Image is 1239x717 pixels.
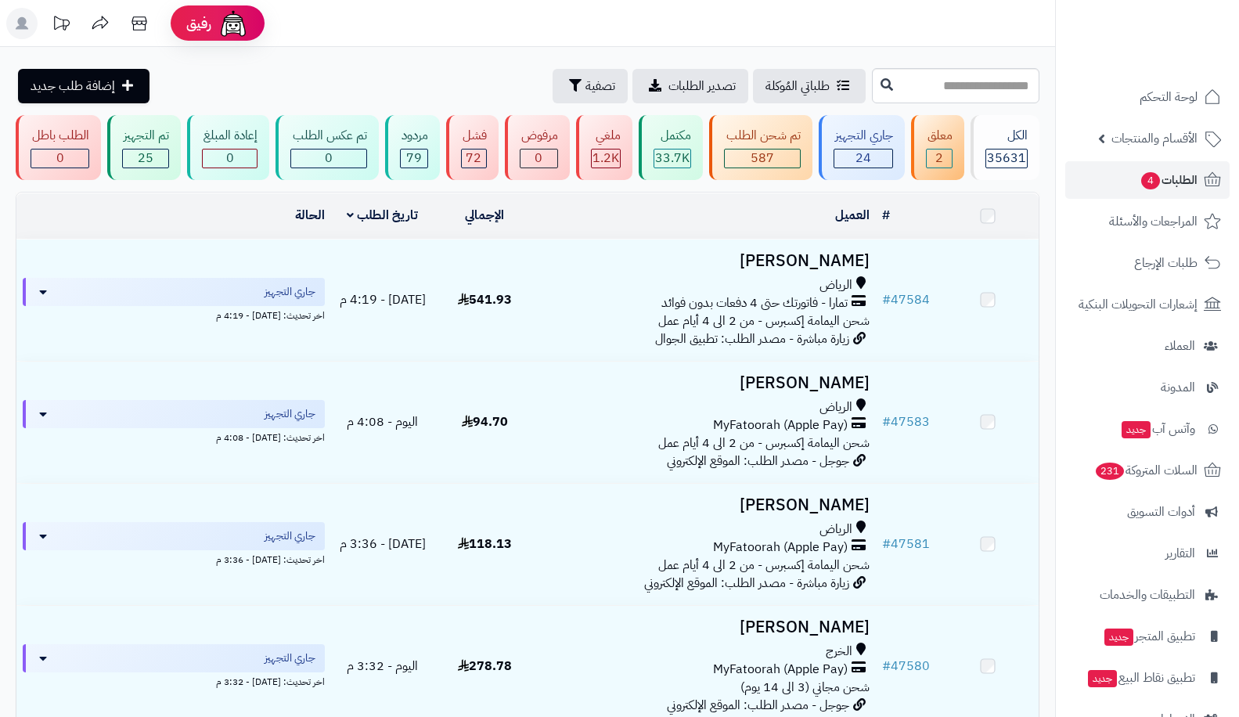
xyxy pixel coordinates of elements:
a: تم التجهيز 25 [104,115,184,180]
span: أدوات التسويق [1127,501,1195,523]
a: التطبيقات والخدمات [1065,576,1230,614]
span: شحن مجاني (3 الى 14 يوم) [740,678,870,697]
span: 0 [535,149,542,168]
a: السلات المتروكة231 [1065,452,1230,489]
span: اليوم - 3:32 م [347,657,418,676]
span: التطبيقات والخدمات [1100,584,1195,606]
div: تم عكس الطلب [290,127,366,145]
div: 0 [31,150,88,168]
h3: [PERSON_NAME] [542,496,870,514]
a: تحديثات المنصة [41,8,81,43]
span: [DATE] - 4:19 م [340,290,426,309]
div: فشل [461,127,487,145]
span: 24 [855,149,871,168]
span: لوحة التحكم [1140,86,1198,108]
div: 2 [927,150,952,168]
a: طلباتي المُوكلة [753,69,866,103]
div: الكل [985,127,1028,145]
div: 24 [834,150,892,168]
div: تم شحن الطلب [724,127,800,145]
span: جديد [1088,670,1117,687]
span: 541.93 [458,290,512,309]
a: # [882,206,890,225]
span: 33.7K [655,149,690,168]
img: logo-2.png [1133,41,1224,74]
a: مكتمل 33.7K [636,115,706,180]
a: لوحة التحكم [1065,78,1230,116]
a: إضافة طلب جديد [18,69,149,103]
span: تطبيق المتجر [1103,625,1195,647]
div: معلق [926,127,953,145]
a: الكل35631 [967,115,1043,180]
div: 72 [462,150,486,168]
h3: [PERSON_NAME] [542,252,870,270]
div: تم التجهيز [122,127,169,145]
a: مرفوض 0 [502,115,573,180]
a: تصدير الطلبات [632,69,748,103]
div: إعادة المبلغ [202,127,258,145]
span: الرياض [819,521,852,539]
div: اخر تحديث: [DATE] - 3:32 م [23,672,325,689]
span: # [882,290,891,309]
span: 79 [406,149,422,168]
button: تصفية [553,69,628,103]
span: إشعارات التحويلات البنكية [1079,294,1198,315]
a: العملاء [1065,327,1230,365]
a: طلبات الإرجاع [1065,244,1230,282]
span: جاري التجهيز [265,528,315,544]
div: 79 [401,150,427,168]
a: مردود 79 [382,115,443,180]
div: مكتمل [654,127,691,145]
div: 0 [291,150,366,168]
span: اليوم - 4:08 م [347,413,418,431]
a: تم عكس الطلب 0 [272,115,381,180]
a: تم شحن الطلب 587 [706,115,815,180]
a: إعادة المبلغ 0 [184,115,272,180]
span: الرياض [819,398,852,416]
div: 25 [123,150,168,168]
span: التقارير [1165,542,1195,564]
div: الطلب باطل [31,127,89,145]
span: وآتس آب [1120,418,1195,440]
div: اخر تحديث: [DATE] - 3:36 م [23,550,325,567]
a: #47580 [882,657,930,676]
span: جاري التجهيز [265,284,315,300]
a: #47583 [882,413,930,431]
span: # [882,657,891,676]
span: زيارة مباشرة - مصدر الطلب: تطبيق الجوال [655,330,849,348]
span: جديد [1104,629,1133,646]
span: المراجعات والأسئلة [1109,211,1198,232]
span: MyFatoorah (Apple Pay) [713,416,848,434]
div: اخر تحديث: [DATE] - 4:08 م [23,428,325,445]
a: فشل 72 [443,115,502,180]
span: الطلبات [1140,169,1198,191]
span: الخرج [826,643,852,661]
a: العميل [835,206,870,225]
span: 4 [1141,172,1160,189]
a: التقارير [1065,535,1230,572]
span: المدونة [1161,377,1195,398]
span: تصدير الطلبات [668,77,736,95]
span: طلبات الإرجاع [1134,252,1198,274]
a: المدونة [1065,369,1230,406]
span: 1.2K [592,149,619,168]
span: الرياض [819,276,852,294]
div: ملغي [591,127,621,145]
span: إضافة طلب جديد [31,77,115,95]
h3: [PERSON_NAME] [542,618,870,636]
span: 72 [466,149,481,168]
div: 587 [725,150,799,168]
div: 0 [520,150,557,168]
span: تطبيق نقاط البيع [1086,667,1195,689]
span: طلباتي المُوكلة [765,77,830,95]
a: المراجعات والأسئلة [1065,203,1230,240]
span: 118.13 [458,535,512,553]
span: شحن اليمامة إكسبرس - من 2 الى 4 أيام عمل [658,556,870,575]
span: شحن اليمامة إكسبرس - من 2 الى 4 أيام عمل [658,434,870,452]
div: 0 [203,150,257,168]
div: مرفوض [520,127,558,145]
span: 0 [325,149,333,168]
a: #47584 [882,290,930,309]
span: زيارة مباشرة - مصدر الطلب: الموقع الإلكتروني [644,574,849,593]
span: 94.70 [462,413,508,431]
